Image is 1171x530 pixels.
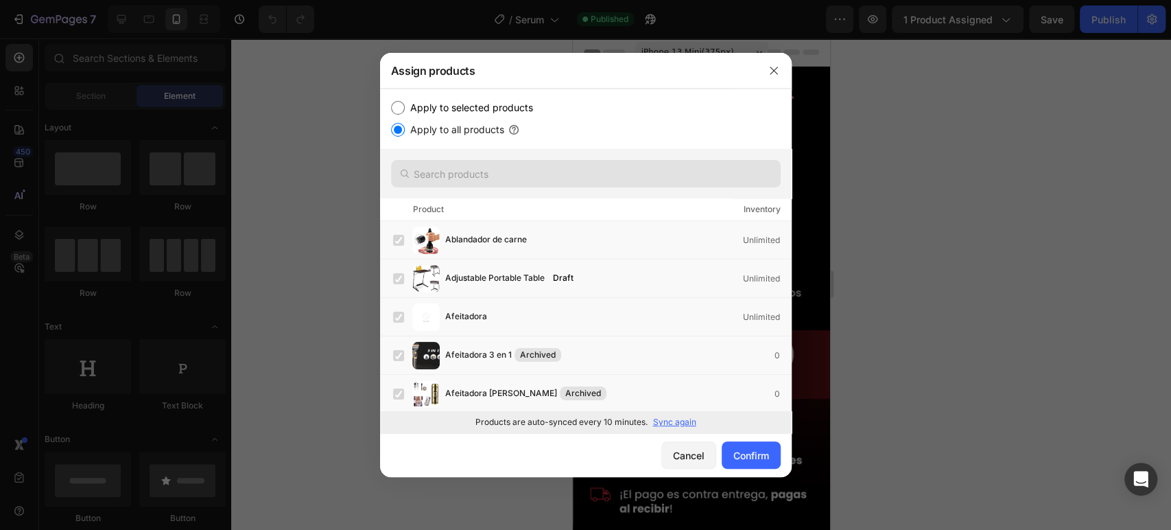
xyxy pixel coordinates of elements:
button: Confirm [722,441,781,469]
img: product-img [412,265,440,292]
input: Search products [391,160,781,187]
span: Ablandador de carne [445,233,527,248]
div: Unlimited [743,310,791,324]
div: 0 [774,349,791,362]
span: iPhone 13 Mini ( 375 px) [69,7,161,21]
p: Products are auto-synced every 10 minutes. [475,416,648,428]
div: 0 [774,387,791,401]
label: Apply to selected products [405,100,533,116]
div: Archived [560,387,606,400]
img: product-img [412,227,440,254]
img: product-img [412,380,440,408]
label: Apply to all products [405,122,504,138]
div: Product [413,203,444,216]
div: Draft [547,271,579,285]
div: Open Intercom Messenger [1124,463,1157,496]
img: product-img [412,303,440,331]
span: Afeitadora [445,310,487,325]
div: Confirm [733,448,769,463]
div: Inventory [744,203,781,216]
button: Cancel [661,441,716,469]
div: Assign products [380,53,756,89]
span: Afeitadora [PERSON_NAME] [445,387,557,402]
div: Unlimited [743,233,791,247]
span: Afeitadora 3 en 1 [445,348,512,363]
div: /> [380,89,792,433]
p: Sync again [653,416,696,428]
div: Archived [514,348,561,362]
img: product-img [412,342,440,369]
span: Adjustable Portable Table [445,271,545,286]
div: Cancel [673,448,705,463]
div: Unlimited [743,272,791,286]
